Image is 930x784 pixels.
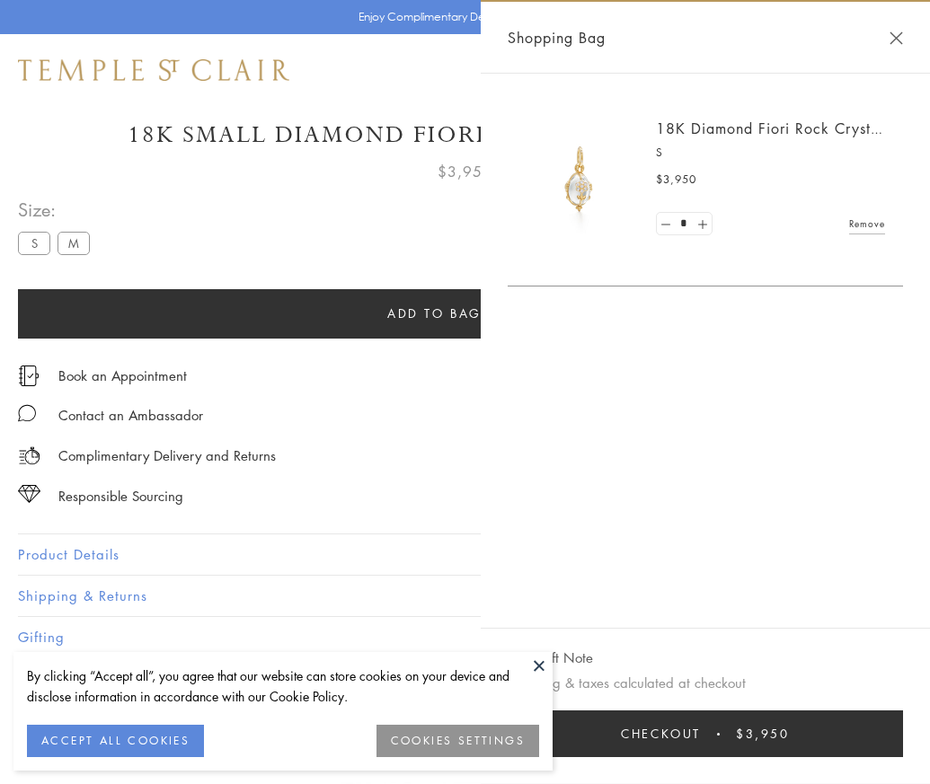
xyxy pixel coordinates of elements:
[621,724,701,744] span: Checkout
[18,404,36,422] img: MessageIcon-01_2.svg
[58,404,203,427] div: Contact an Ambassador
[656,171,696,189] span: $3,950
[58,232,90,254] label: M
[18,232,50,254] label: S
[387,304,482,323] span: Add to bag
[508,710,903,757] button: Checkout $3,950
[736,724,790,744] span: $3,950
[693,213,711,235] a: Set quantity to 2
[18,59,289,81] img: Temple St. Clair
[508,672,903,694] p: Shipping & taxes calculated at checkout
[656,144,885,162] p: S
[508,26,606,49] span: Shopping Bag
[27,725,204,757] button: ACCEPT ALL COOKIES
[657,213,675,235] a: Set quantity to 0
[890,31,903,45] button: Close Shopping Bag
[359,8,562,26] p: Enjoy Complimentary Delivery & Returns
[18,445,40,467] img: icon_delivery.svg
[18,289,851,339] button: Add to bag
[18,195,97,225] span: Size:
[18,366,40,386] img: icon_appointment.svg
[18,534,912,575] button: Product Details
[58,445,276,467] p: Complimentary Delivery and Returns
[18,576,912,616] button: Shipping & Returns
[18,485,40,503] img: icon_sourcing.svg
[849,214,885,233] a: Remove
[18,617,912,657] button: Gifting
[58,366,187,385] a: Book an Appointment
[376,725,539,757] button: COOKIES SETTINGS
[438,160,492,183] span: $3,950
[526,126,633,233] img: P51889-E11FIORI
[27,665,539,707] div: By clicking “Accept all”, you agree that our website can store cookies on your device and disclos...
[58,485,183,507] div: Responsible Sourcing
[508,647,593,669] button: Add Gift Note
[18,119,912,151] h1: 18K Small Diamond Fiori Rock Crystal Amulet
